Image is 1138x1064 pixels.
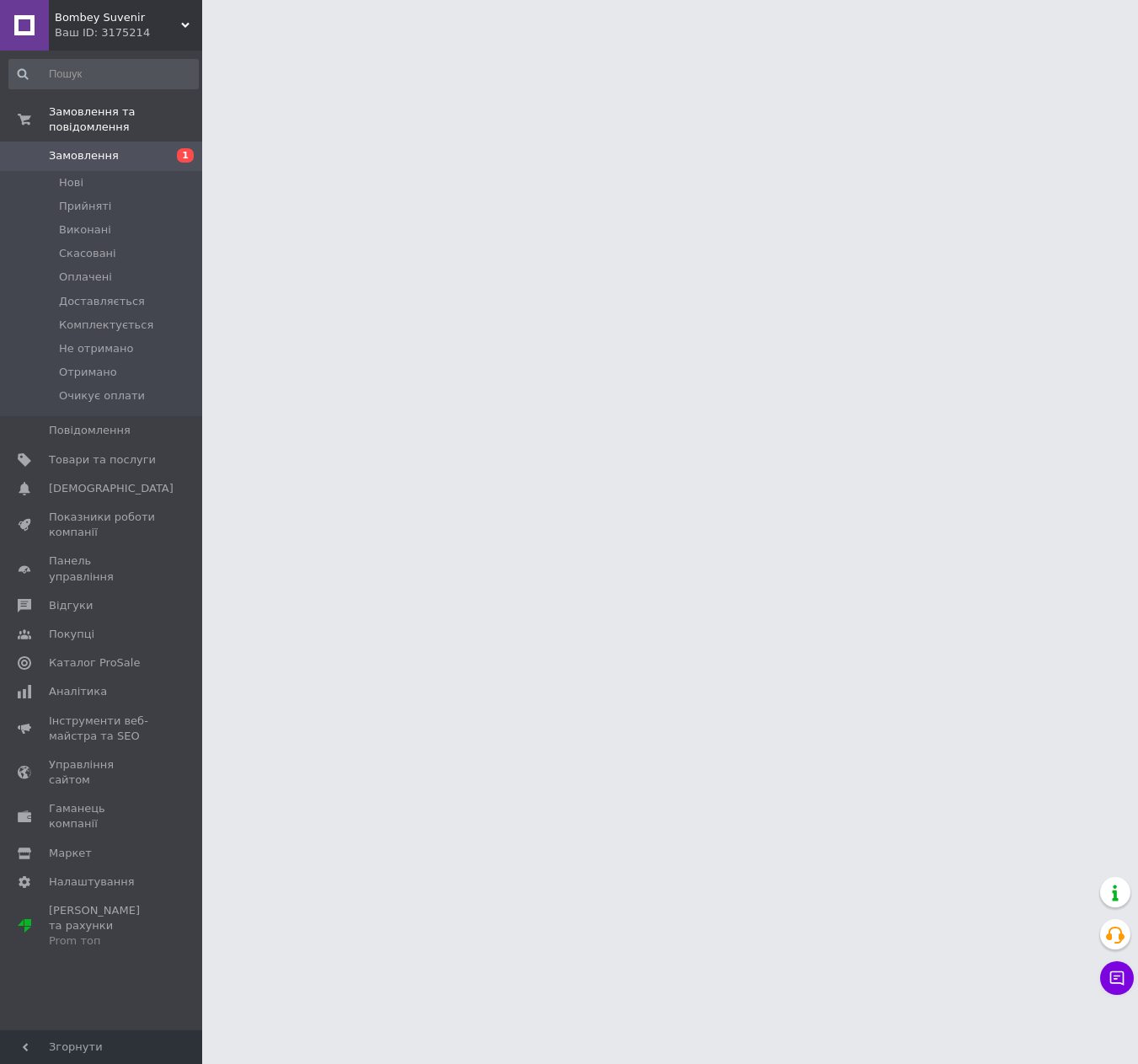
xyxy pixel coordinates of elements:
span: Налаштування [49,874,135,890]
span: Аналітика [49,684,107,699]
span: [DEMOGRAPHIC_DATA] [49,481,174,496]
span: Гаманець компанії [49,801,156,831]
div: Prom топ [49,933,156,949]
span: Оплачені [59,270,112,285]
span: 1 [177,148,194,163]
span: Каталог ProSale [49,655,140,671]
span: [PERSON_NAME] та рахунки [49,903,156,949]
span: Товари та послуги [49,452,156,468]
span: Не отримано [59,341,133,356]
span: Отримано [59,365,117,380]
span: Замовлення та повідомлення [49,104,202,135]
span: Управління сайтом [49,757,156,788]
span: Доставляється [59,294,145,309]
span: Bombey Suvenir [55,10,181,25]
span: Очикує оплати [59,388,145,404]
span: Нові [59,175,83,190]
div: Ваш ID: 3175214 [55,25,202,40]
span: Прийняті [59,199,111,214]
span: Повідомлення [49,423,131,438]
span: Комплектується [59,318,153,333]
input: Пошук [8,59,199,89]
span: Замовлення [49,148,119,163]
span: Інструменти веб-майстра та SEO [49,714,156,744]
span: Маркет [49,846,92,861]
span: Покупці [49,627,94,642]
span: Виконані [59,222,111,238]
span: Відгуки [49,598,93,613]
span: Панель управління [49,553,156,584]
button: Чат з покупцем [1100,961,1134,995]
span: Скасовані [59,246,116,261]
span: Показники роботи компанії [49,510,156,540]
